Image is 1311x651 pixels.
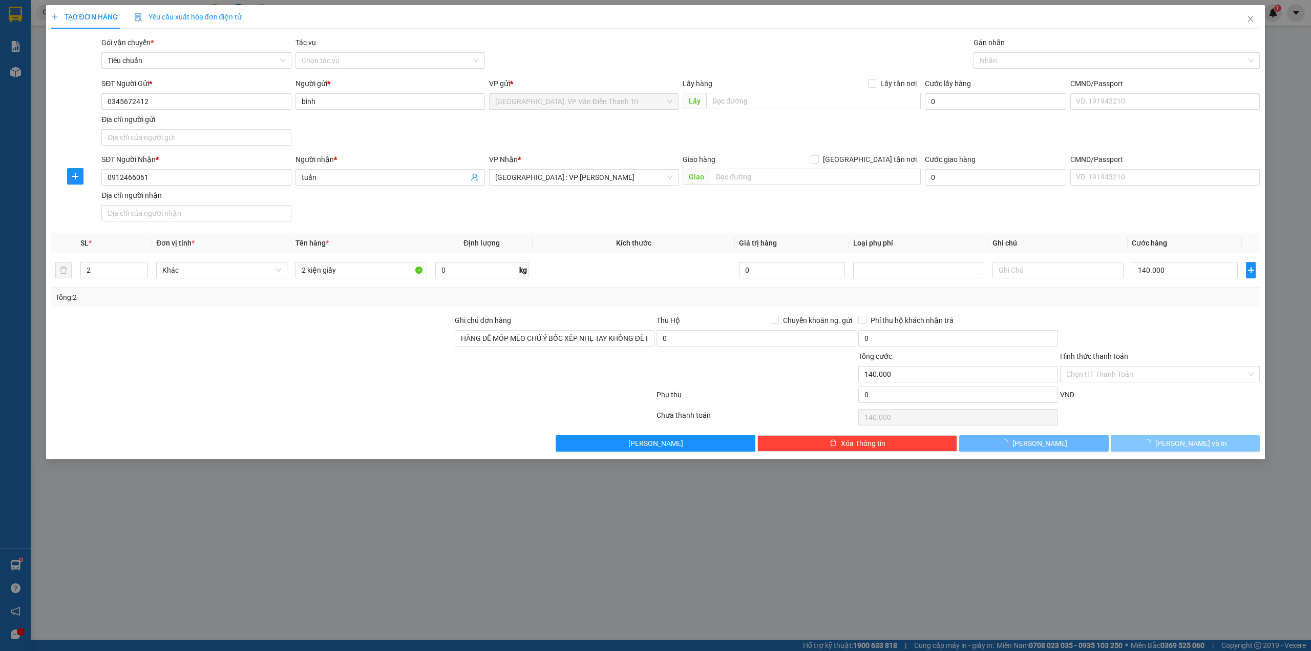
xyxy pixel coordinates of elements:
[72,5,207,18] strong: PHIẾU DÁN LÊN HÀNG
[295,78,485,89] div: Người gửi
[992,262,1124,278] input: Ghi Chú
[757,435,957,452] button: deleteXóa Thông tin
[925,79,971,88] label: Cước lấy hàng
[1246,262,1256,278] button: plus
[616,239,651,247] span: Kích thước
[1246,15,1255,23] span: close
[925,93,1066,110] input: Cước lấy hàng
[295,239,329,247] span: Tên hàng
[28,35,54,44] strong: CSKH:
[518,262,528,278] span: kg
[295,262,427,278] input: VD: Bàn, Ghế
[925,155,976,164] label: Cước giao hàng
[779,315,856,326] span: Chuyển khoản ng. gửi
[455,330,654,347] input: Ghi chú đơn hàng
[706,93,921,109] input: Dọc đường
[489,78,679,89] div: VP gửi
[819,154,921,165] span: [GEOGRAPHIC_DATA] tận nơi
[1060,391,1074,399] span: VND
[959,435,1109,452] button: [PERSON_NAME]
[495,170,672,185] span: Đà Nẵng : VP Thanh Khê
[655,410,857,428] div: Chưa thanh toán
[1155,438,1227,449] span: [PERSON_NAME] và In
[51,13,118,21] span: TẠO ĐƠN HÀNG
[1070,78,1260,89] div: CMND/Passport
[1012,438,1067,449] span: [PERSON_NAME]
[710,169,921,185] input: Dọc đường
[1060,352,1128,360] label: Hình thức thanh toán
[80,239,89,247] span: SL
[101,129,291,146] input: Địa chỉ của người gửi
[683,93,706,109] span: Lấy
[849,233,988,253] th: Loại phụ phí
[683,155,715,164] span: Giao hàng
[655,389,857,407] div: Phụ thu
[4,62,157,76] span: Mã đơn: VPVD1510250031
[55,262,72,278] button: delete
[108,53,285,68] span: Tiêu chuẩn
[101,205,291,221] input: Địa chỉ của người nhận
[101,114,291,125] div: Địa chỉ người gửi
[739,239,777,247] span: Giá trị hàng
[739,262,845,278] input: 0
[4,35,78,53] span: [PHONE_NUMBER]
[162,262,281,278] span: Khác
[51,13,58,21] span: plus
[101,190,291,201] div: Địa chỉ người nhận
[1236,5,1265,34] button: Close
[858,352,892,360] span: Tổng cước
[295,154,485,165] div: Người nhận
[295,38,316,47] label: Tác vụ
[134,13,142,22] img: icon
[628,438,683,449] span: [PERSON_NAME]
[101,154,291,165] div: SĐT Người Nhận
[67,168,83,185] button: plus
[974,38,1005,47] label: Gán nhãn
[156,239,195,247] span: Đơn vị tính
[455,316,511,324] label: Ghi chú đơn hàng
[925,169,1066,186] input: Cước giao hàng
[1132,239,1167,247] span: Cước hàng
[101,38,154,47] span: Gói vận chuyển
[101,78,291,89] div: SĐT Người Gửi
[683,169,710,185] span: Giao
[841,438,885,449] span: Xóa Thông tin
[988,233,1128,253] th: Ghi chú
[683,79,712,88] span: Lấy hàng
[1111,435,1260,452] button: [PERSON_NAME] và In
[68,172,83,180] span: plus
[866,315,958,326] span: Phí thu hộ khách nhận trả
[1144,439,1155,446] span: loading
[1070,154,1260,165] div: CMND/Passport
[657,316,680,324] span: Thu Hộ
[1001,439,1012,446] span: loading
[463,239,500,247] span: Định lượng
[55,292,505,303] div: Tổng: 2
[69,21,210,31] span: Ngày in phiếu: 13:16 ngày
[134,13,242,21] span: Yêu cầu xuất hóa đơn điện tử
[876,78,921,89] span: Lấy tận nơi
[1246,266,1255,274] span: plus
[830,439,837,447] span: delete
[81,35,204,53] span: CÔNG TY TNHH CHUYỂN PHÁT NHANH BẢO AN
[556,435,755,452] button: [PERSON_NAME]
[495,94,672,109] span: Hà Nội: VP Văn Điển Thanh Trì
[489,155,518,164] span: VP Nhận
[471,173,479,181] span: user-add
